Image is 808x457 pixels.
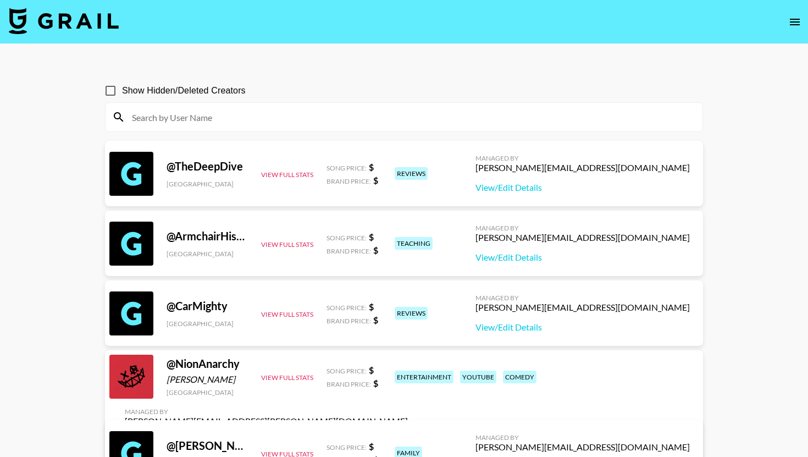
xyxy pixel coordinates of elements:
strong: $ [373,175,378,185]
a: View/Edit Details [475,252,690,263]
div: @ [PERSON_NAME] [167,439,248,453]
a: View/Edit Details [475,182,690,193]
button: View Full Stats [261,170,313,179]
div: Managed By [475,224,690,232]
strong: $ [373,315,378,325]
div: Managed By [475,154,690,162]
div: reviews [395,167,428,180]
span: Brand Price: [326,380,371,388]
div: [PERSON_NAME][EMAIL_ADDRESS][DOMAIN_NAME] [475,162,690,173]
button: View Full Stats [261,240,313,249]
div: [GEOGRAPHIC_DATA] [167,320,248,328]
strong: $ [369,441,374,452]
div: [GEOGRAPHIC_DATA] [167,388,248,397]
button: View Full Stats [261,373,313,382]
span: Song Price: [326,234,367,242]
div: [PERSON_NAME][EMAIL_ADDRESS][DOMAIN_NAME] [475,232,690,243]
span: Song Price: [326,367,367,375]
div: @ TheDeepDive [167,159,248,173]
span: Song Price: [326,443,367,452]
div: @ ArmchairHistorian [167,229,248,243]
strong: $ [369,232,374,242]
button: open drawer [784,11,806,33]
div: comedy [503,371,536,383]
strong: $ [369,365,374,375]
input: Search by User Name [125,108,696,126]
div: Managed By [475,433,690,442]
span: Show Hidden/Deleted Creators [122,84,246,97]
div: [PERSON_NAME][EMAIL_ADDRESS][DOMAIN_NAME] [475,442,690,453]
div: teaching [395,237,433,250]
span: Song Price: [326,164,367,172]
div: reviews [395,307,428,320]
button: View Full Stats [261,310,313,318]
div: [GEOGRAPHIC_DATA] [167,180,248,188]
div: @ NionAnarchy [167,357,248,371]
div: [GEOGRAPHIC_DATA] [167,250,248,258]
div: youtube [460,371,496,383]
img: Grail Talent [9,8,119,34]
div: [PERSON_NAME][EMAIL_ADDRESS][PERSON_NAME][DOMAIN_NAME] [125,416,408,427]
div: @ CarMighty [167,299,248,313]
div: [PERSON_NAME][EMAIL_ADDRESS][DOMAIN_NAME] [475,302,690,313]
div: [PERSON_NAME] [167,374,248,385]
strong: $ [369,162,374,172]
span: Brand Price: [326,177,371,185]
span: Brand Price: [326,247,371,255]
a: View/Edit Details [475,322,690,333]
div: Managed By [125,408,408,416]
div: entertainment [395,371,453,383]
strong: $ [373,245,378,255]
span: Song Price: [326,304,367,312]
strong: $ [369,301,374,312]
span: Brand Price: [326,317,371,325]
div: Managed By [475,294,690,302]
strong: $ [373,378,378,388]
